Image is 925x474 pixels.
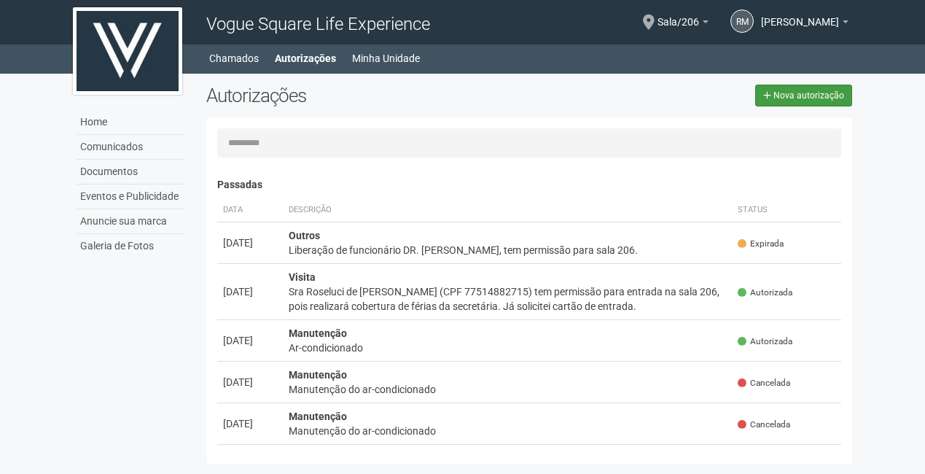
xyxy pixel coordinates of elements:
[738,419,790,431] span: Cancelada
[289,284,727,314] div: Sra Roseluci de [PERSON_NAME] (CPF 77514882715) tem permissão para entrada na sala 206, pois real...
[223,236,277,250] div: [DATE]
[77,184,184,209] a: Eventos e Publicidade
[275,48,336,69] a: Autorizações
[289,452,320,464] strong: Outros
[206,14,430,34] span: Vogue Square Life Experience
[223,416,277,431] div: [DATE]
[657,2,699,28] span: Sala/206
[77,135,184,160] a: Comunicados
[209,48,259,69] a: Chamados
[217,198,283,222] th: Data
[761,18,848,30] a: [PERSON_NAME]
[77,160,184,184] a: Documentos
[730,9,754,33] a: RM
[223,284,277,299] div: [DATE]
[289,341,727,355] div: Ar-condicionado
[77,110,184,135] a: Home
[738,238,784,250] span: Expirada
[657,18,709,30] a: Sala/206
[289,424,727,438] div: Manutenção do ar-condicionado
[289,382,727,397] div: Manutenção do ar-condicionado
[206,85,518,106] h2: Autorizações
[738,335,792,348] span: Autorizada
[217,179,842,190] h4: Passadas
[755,85,852,106] a: Nova autorização
[289,243,727,257] div: Liberação de funcionário DR. [PERSON_NAME], tem permissão para sala 206.
[77,209,184,234] a: Anuncie sua marca
[223,333,277,348] div: [DATE]
[738,287,792,299] span: Autorizada
[761,2,839,28] span: RAFAEL MASSAO DA SILVA NAGATO
[77,234,184,258] a: Galeria de Fotos
[289,271,316,283] strong: Visita
[289,369,347,381] strong: Manutenção
[73,7,182,95] img: logo.jpg
[289,230,320,241] strong: Outros
[773,90,844,101] span: Nova autorização
[289,411,347,422] strong: Manutenção
[283,198,733,222] th: Descrição
[223,375,277,389] div: [DATE]
[738,377,790,389] span: Cancelada
[289,327,347,339] strong: Manutenção
[352,48,420,69] a: Minha Unidade
[732,198,841,222] th: Status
